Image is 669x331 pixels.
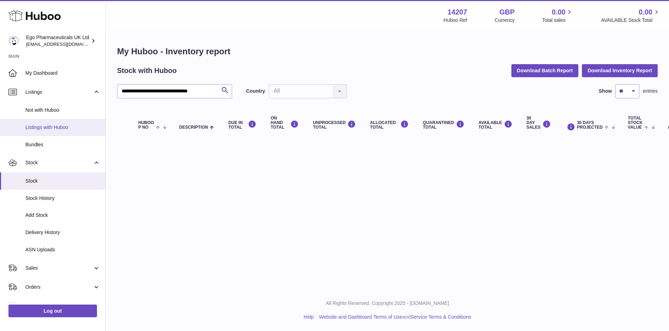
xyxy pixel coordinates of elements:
span: Stock [25,159,93,166]
div: UNPROCESSED Total [313,120,356,130]
span: Sales [25,265,93,271]
div: Huboo Ref [444,17,467,24]
a: 0.00 AVAILABLE Stock Total [601,7,661,24]
button: Download Inventory Report [582,64,658,77]
span: ASN Uploads [25,246,100,253]
div: ALLOCATED Total [370,120,409,130]
span: 0.00 [552,7,566,17]
span: entries [643,88,658,94]
div: DUE IN TOTAL [228,120,256,130]
strong: 14207 [448,7,467,17]
span: [EMAIL_ADDRESS][DOMAIN_NAME] [26,41,104,47]
span: AVAILABLE Stock Total [601,17,661,24]
span: Description [179,125,208,130]
div: Currency [495,17,515,24]
span: Add Stock [25,212,100,219]
h2: Stock with Huboo [117,66,177,75]
span: Huboo P no [138,121,154,130]
strong: GBP [499,7,515,17]
span: Total stock value [628,116,643,130]
button: Download Batch Report [511,64,579,77]
span: Delivery History [25,229,100,236]
a: Website and Dashboard Terms of Use [319,314,402,320]
span: Orders [25,284,93,290]
div: ON HAND Total [270,116,299,130]
span: Total sales [542,17,573,24]
span: 30 DAYS PROJECTED [577,121,603,130]
span: Stock History [25,195,100,202]
li: and [317,314,471,320]
div: AVAILABLE Total [479,120,512,130]
span: Stock [25,178,100,184]
h1: My Huboo - Inventory report [117,46,658,57]
a: Help [304,314,314,320]
a: 0.00 Total sales [542,7,573,24]
span: Bundles [25,141,100,148]
span: Usage [25,303,100,309]
div: Ego Pharmaceuticals UK Ltd [26,34,90,48]
span: 0.00 [639,7,652,17]
img: internalAdmin-14207@internal.huboo.com [8,36,19,46]
label: Show [599,88,612,94]
span: Not with Huboo [25,107,100,114]
div: QUARANTINED Total [423,120,464,130]
a: Log out [8,305,97,317]
span: Listings with Huboo [25,124,100,131]
div: 30 DAY SALES [527,116,551,130]
span: My Dashboard [25,70,100,76]
span: Listings [25,89,93,96]
p: All Rights Reserved. Copyright 2025 - [DOMAIN_NAME] [111,300,663,307]
a: Service Terms & Conditions [410,314,471,320]
label: Country [246,88,265,94]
